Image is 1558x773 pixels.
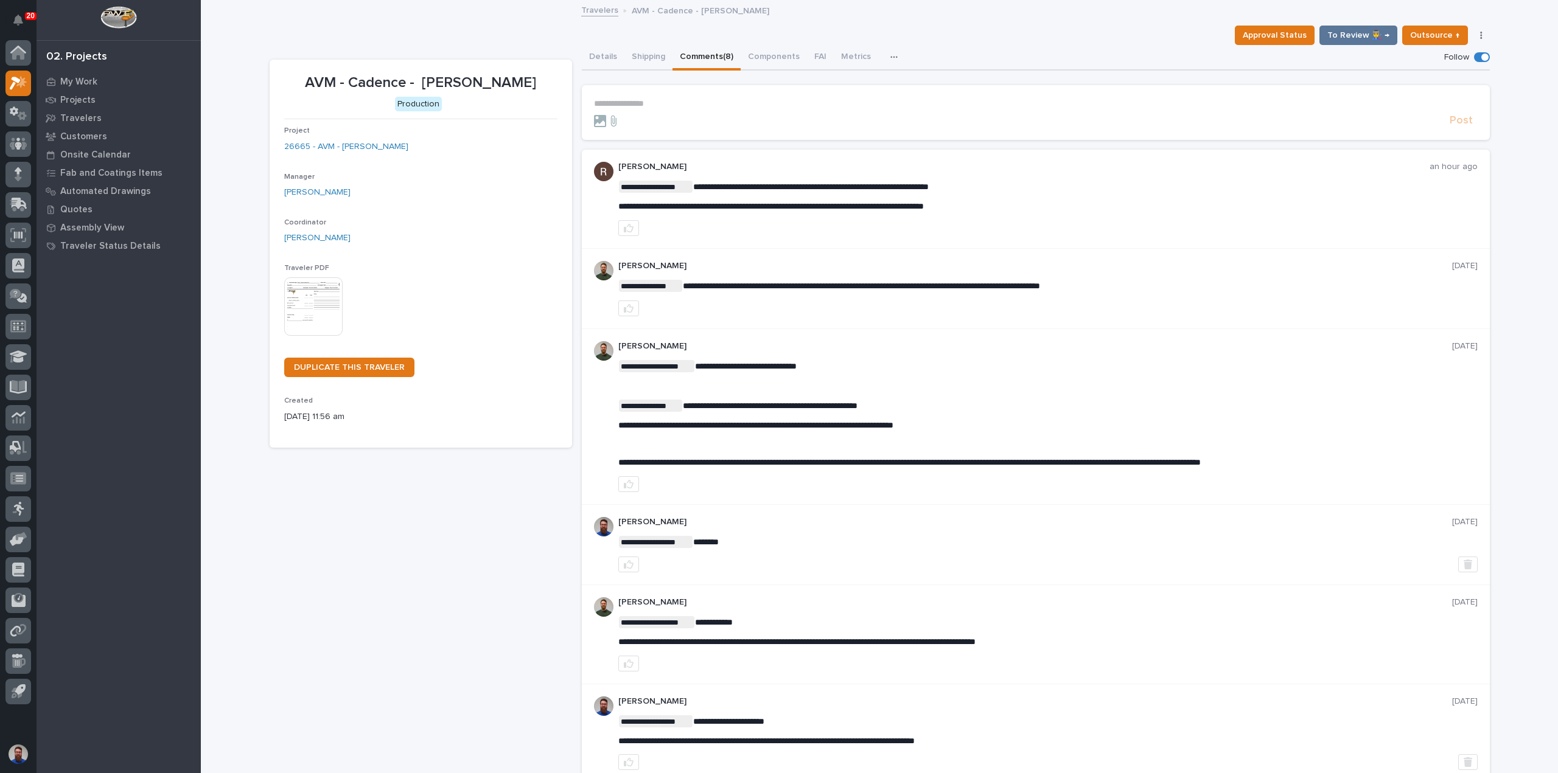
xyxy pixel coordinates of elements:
a: Travelers [37,109,201,127]
a: Customers [37,127,201,145]
img: Workspace Logo [100,6,136,29]
span: Project [284,127,310,134]
span: Outsource ↑ [1410,28,1460,43]
p: [PERSON_NAME] [618,517,1452,527]
img: AATXAJw4slNr5ea0WduZQVIpKGhdapBAGQ9xVsOeEvl5=s96-c [594,341,613,361]
button: like this post [618,556,639,572]
img: AATXAJzQ1Gz112k1-eEngwrIHvmFm-wfF_dy1drktBUI=s96-c [594,162,613,181]
button: Notifications [5,7,31,33]
p: Customers [60,131,107,142]
p: [PERSON_NAME] [618,162,1430,172]
div: Production [395,97,442,112]
p: an hour ago [1430,162,1478,172]
p: AVM - Cadence - [PERSON_NAME] [284,74,557,92]
button: like this post [618,754,639,770]
span: DUPLICATE THIS TRAVELER [294,363,405,372]
a: Onsite Calendar [37,145,201,164]
button: FAI [807,45,834,71]
button: Post [1445,114,1478,128]
button: Shipping [624,45,672,71]
img: 6hTokn1ETDGPf9BPokIQ [594,517,613,536]
p: [PERSON_NAME] [618,597,1452,608]
span: Created [284,397,313,404]
button: like this post [618,656,639,671]
button: Delete post [1458,556,1478,572]
span: Traveler PDF [284,265,329,272]
button: Delete post [1458,754,1478,770]
div: Notifications20 [15,15,31,34]
button: Metrics [834,45,878,71]
p: [DATE] [1452,261,1478,271]
p: Follow [1444,52,1469,63]
button: Comments (8) [672,45,741,71]
a: Projects [37,91,201,109]
p: AVM - Cadence - [PERSON_NAME] [632,3,769,16]
a: 26665 - AVM - [PERSON_NAME] [284,140,408,153]
p: Automated Drawings [60,186,151,197]
button: To Review 👨‍🏭 → [1319,26,1397,45]
button: Components [741,45,807,71]
span: Manager [284,173,315,181]
a: Traveler Status Details [37,237,201,255]
a: Assembly View [37,218,201,237]
span: To Review 👨‍🏭 → [1327,28,1389,43]
p: [PERSON_NAME] [618,341,1452,352]
p: Assembly View [60,223,124,234]
p: Fab and Coatings Items [60,168,162,179]
img: AATXAJw4slNr5ea0WduZQVIpKGhdapBAGQ9xVsOeEvl5=s96-c [594,597,613,617]
p: [DATE] 11:56 am [284,411,557,423]
a: [PERSON_NAME] [284,232,351,244]
a: [PERSON_NAME] [284,186,351,199]
a: Fab and Coatings Items [37,164,201,182]
span: Post [1450,114,1473,128]
p: My Work [60,77,97,88]
button: Approval Status [1235,26,1315,45]
span: Approval Status [1243,28,1307,43]
a: Automated Drawings [37,182,201,200]
button: Details [582,45,624,71]
button: like this post [618,476,639,492]
button: users-avatar [5,741,31,767]
p: [PERSON_NAME] [618,261,1452,271]
span: Coordinator [284,219,326,226]
p: [DATE] [1452,597,1478,608]
p: [DATE] [1452,341,1478,352]
a: DUPLICATE THIS TRAVELER [284,358,414,377]
p: Onsite Calendar [60,150,131,161]
button: Outsource ↑ [1402,26,1468,45]
img: 6hTokn1ETDGPf9BPokIQ [594,696,613,716]
p: [DATE] [1452,696,1478,707]
p: [PERSON_NAME] [618,696,1452,707]
p: Traveler Status Details [60,241,161,252]
p: [DATE] [1452,517,1478,527]
p: 20 [27,12,35,20]
img: AATXAJw4slNr5ea0WduZQVIpKGhdapBAGQ9xVsOeEvl5=s96-c [594,261,613,280]
a: Travelers [581,2,618,16]
a: Quotes [37,200,201,218]
button: like this post [618,300,639,316]
a: My Work [37,72,201,91]
p: Quotes [60,204,93,215]
div: 02. Projects [46,50,107,64]
p: Travelers [60,113,102,124]
p: Projects [60,95,96,106]
button: like this post [618,220,639,236]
